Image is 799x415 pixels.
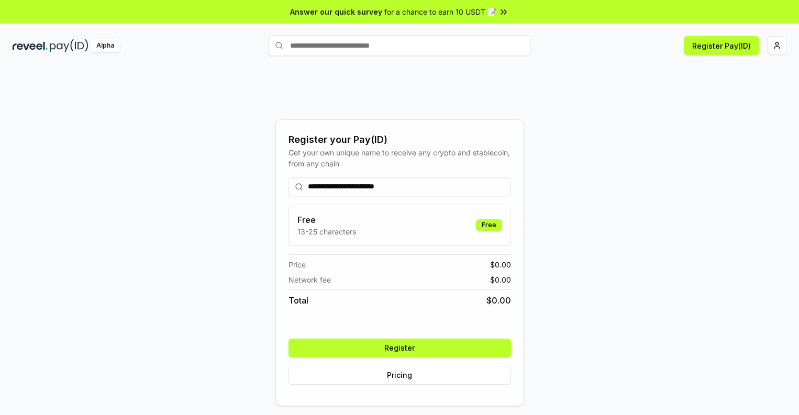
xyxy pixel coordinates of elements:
[288,294,308,307] span: Total
[684,36,759,55] button: Register Pay(ID)
[384,6,496,17] span: for a chance to earn 10 USDT 📝
[297,226,356,237] p: 13-25 characters
[490,259,511,270] span: $ 0.00
[486,294,511,307] span: $ 0.00
[476,219,502,231] div: Free
[50,39,88,52] img: pay_id
[288,274,331,285] span: Network fee
[297,214,356,226] h3: Free
[288,147,511,169] div: Get your own unique name to receive any crypto and stablecoin, from any chain
[91,39,120,52] div: Alpha
[290,6,382,17] span: Answer our quick survey
[288,132,511,147] div: Register your Pay(ID)
[288,339,511,357] button: Register
[288,366,511,385] button: Pricing
[13,39,48,52] img: reveel_dark
[288,259,306,270] span: Price
[490,274,511,285] span: $ 0.00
